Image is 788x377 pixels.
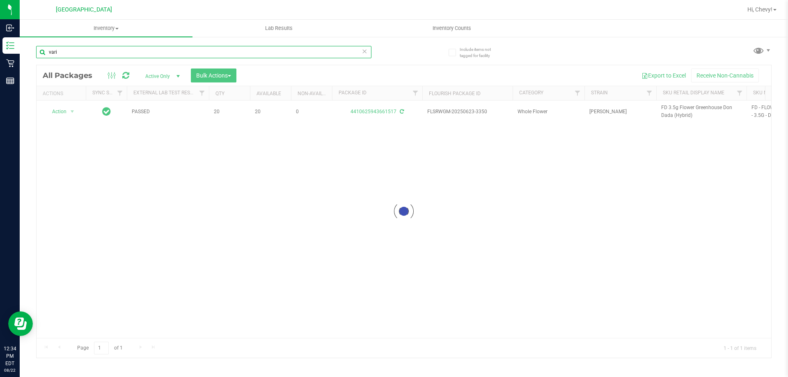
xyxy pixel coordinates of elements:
[8,311,33,336] iframe: Resource center
[747,6,772,13] span: Hi, Chevy!
[362,46,367,57] span: Clear
[6,77,14,85] inline-svg: Reports
[4,345,16,367] p: 12:34 PM EDT
[6,24,14,32] inline-svg: Inbound
[421,25,482,32] span: Inventory Counts
[20,25,192,32] span: Inventory
[20,20,192,37] a: Inventory
[192,20,365,37] a: Lab Results
[4,367,16,373] p: 08/22
[254,25,304,32] span: Lab Results
[365,20,538,37] a: Inventory Counts
[56,6,112,13] span: [GEOGRAPHIC_DATA]
[6,59,14,67] inline-svg: Retail
[6,41,14,50] inline-svg: Inventory
[460,46,501,59] span: Include items not tagged for facility
[36,46,371,58] input: Search Package ID, Item Name, SKU, Lot or Part Number...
